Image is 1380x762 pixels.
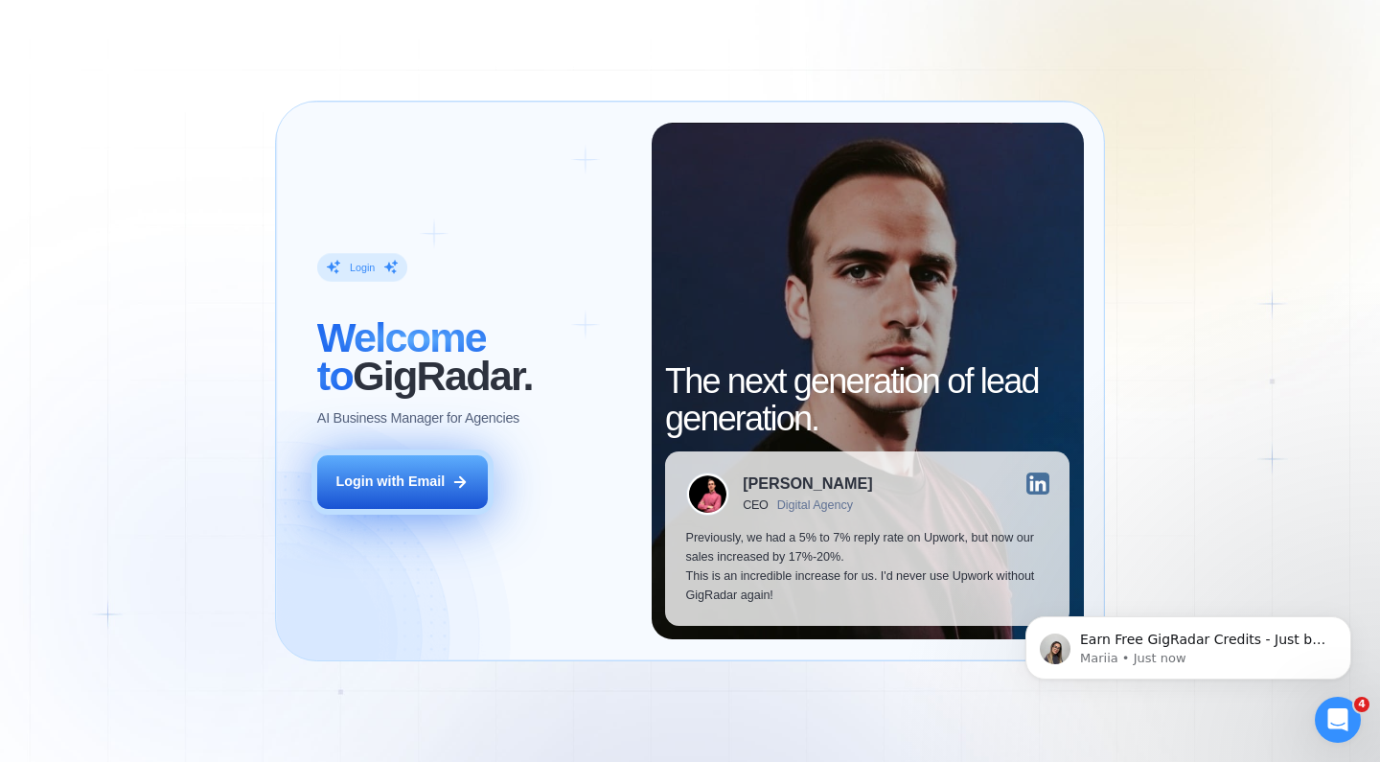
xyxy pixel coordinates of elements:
[317,455,488,509] button: Login with Email
[317,314,486,399] span: Welcome to
[777,498,853,512] div: Digital Agency
[1354,697,1369,712] span: 4
[997,576,1380,710] iframe: Intercom notifications message
[350,261,375,274] div: Login
[335,473,445,492] div: Login with Email
[317,409,519,428] p: AI Business Manager for Agencies
[743,475,872,491] div: [PERSON_NAME]
[665,362,1069,438] h2: The next generation of lead generation.
[1315,697,1361,743] iframe: Intercom live chat
[686,529,1049,605] p: Previously, we had a 5% to 7% reply rate on Upwork, but now our sales increased by 17%-20%. This ...
[743,498,769,512] div: CEO
[317,319,631,395] h2: ‍ GigRadar.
